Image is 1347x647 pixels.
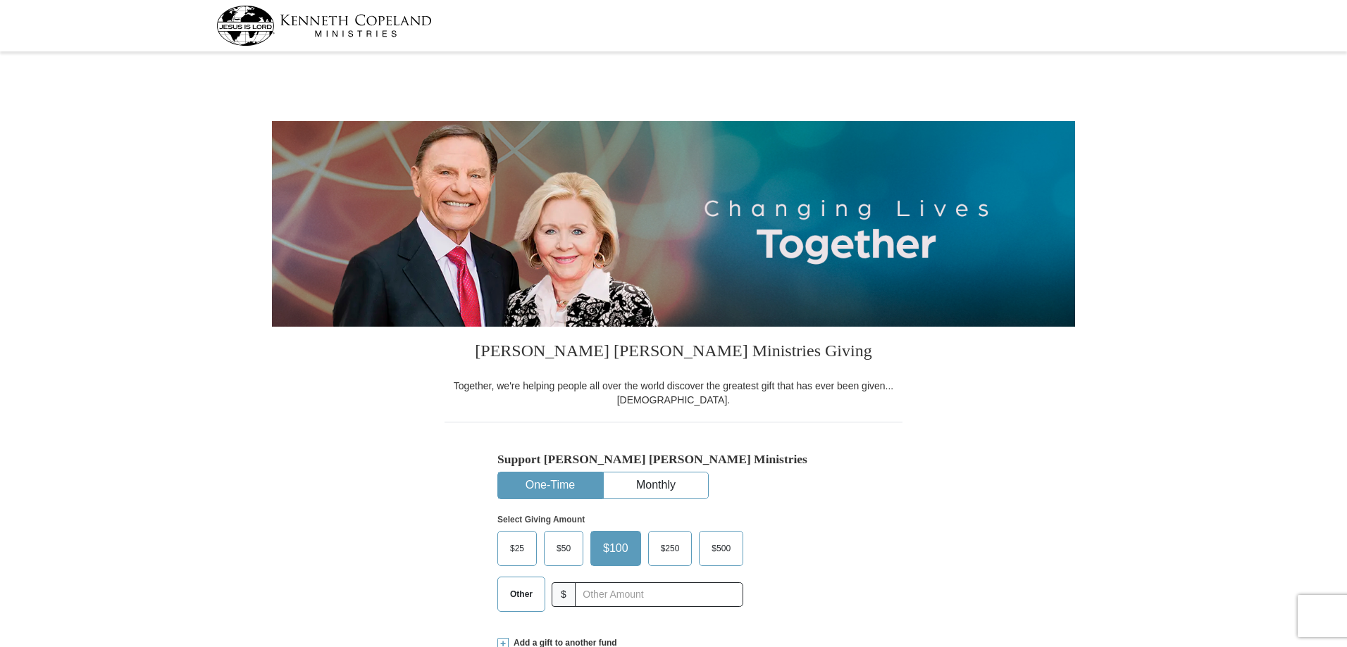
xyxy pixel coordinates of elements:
button: Monthly [604,472,708,498]
h5: Support [PERSON_NAME] [PERSON_NAME] Ministries [497,452,850,467]
span: $25 [503,538,531,559]
span: Other [503,584,540,605]
button: One-Time [498,472,602,498]
span: $50 [550,538,578,559]
span: $100 [596,538,635,559]
input: Other Amount [575,582,743,607]
div: Together, we're helping people all over the world discover the greatest gift that has ever been g... [445,379,902,407]
span: $500 [704,538,738,559]
span: $ [552,582,576,607]
strong: Select Giving Amount [497,515,585,524]
img: kcm-header-logo.svg [216,6,432,46]
h3: [PERSON_NAME] [PERSON_NAME] Ministries Giving [445,327,902,379]
span: $250 [654,538,687,559]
